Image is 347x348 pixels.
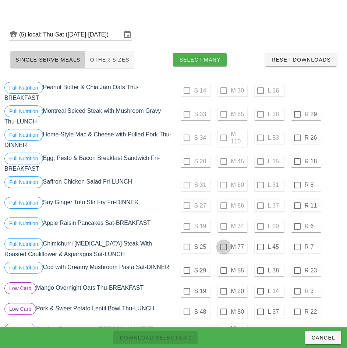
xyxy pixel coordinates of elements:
[3,195,174,216] div: Soy Ginger Tofu Stir Fry Fri-DINNER
[265,53,337,66] button: Reset Downloads
[3,322,174,346] div: Chicken Fricassee with [PERSON_NAME] Thu-DINNER
[231,308,246,316] label: M 80
[10,51,85,69] button: Single Serve Meals
[179,57,221,63] span: Select Many
[9,82,38,93] span: Full Nutrition
[9,283,31,294] span: Low Carb
[305,267,319,274] label: R 23
[305,158,319,165] label: R 18
[231,288,246,295] label: M 20
[305,243,319,251] label: R 7
[9,218,38,229] span: Full Nutrition
[271,57,331,63] span: Reset Downloads
[231,325,246,340] label: M 127
[3,260,174,281] div: Cod with Creamy Mushroom Pasta Sat-DINNER
[9,262,38,273] span: Full Nutrition
[9,324,31,335] span: Low Carb
[3,237,174,260] div: Chimichurri [MEDICAL_DATA] Steak With Roasted Cauliflower & Asparagus Sat-LUNCH
[3,175,174,195] div: Saffron Chicken Salad Fri-LUNCH
[194,267,209,274] label: S 29
[305,134,319,142] label: R 26
[311,335,335,341] span: Cancel
[305,288,319,295] label: R 3
[268,267,283,274] label: L 38
[268,308,283,316] label: L 37
[9,239,38,250] span: Full Nutrition
[194,308,209,316] label: S 48
[268,288,283,295] label: L 14
[231,267,246,274] label: M 55
[9,129,38,140] span: Full Nutrition
[3,128,174,151] div: Home-Style Mac & Cheese with Pulled Pork Thu-DINNER
[3,80,174,104] div: Peanut Butter & Chia Jam Oats Thu-BREAKFAST
[305,331,341,344] button: Cancel
[3,151,174,175] div: Egg, Pesto & Bacon Breakfast Sandwich Fri-BREAKFAST
[305,181,319,189] label: R 8
[3,104,174,128] div: Montreal Spiced Steak with Mushroom Gravy Thu-LUNCH
[305,111,319,118] label: R 29
[9,197,38,208] span: Full Nutrition
[305,223,319,230] label: R 6
[9,303,31,314] span: Low Carb
[305,308,319,316] label: R 22
[90,57,130,63] span: Other Sizes
[85,51,134,69] button: Other Sizes
[9,106,38,117] span: Full Nutrition
[268,243,283,251] label: L 45
[173,53,227,66] button: Select Many
[194,243,209,251] label: S 25
[3,302,174,322] div: Pork & Sweet Potato Lentil Bowl Thu-LUNCH
[305,202,319,209] label: R 11
[9,153,38,164] span: Full Nutrition
[15,57,81,63] span: Single Serve Meals
[9,177,38,188] span: Full Nutrition
[231,243,246,251] label: M 77
[3,281,174,302] div: Mango Overnight Oats Thu-BREAKFAST
[19,31,28,38] div: (5)
[3,216,174,237] div: Apple Raisin Pancakes Sat-BREAKFAST
[194,288,209,295] label: S 19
